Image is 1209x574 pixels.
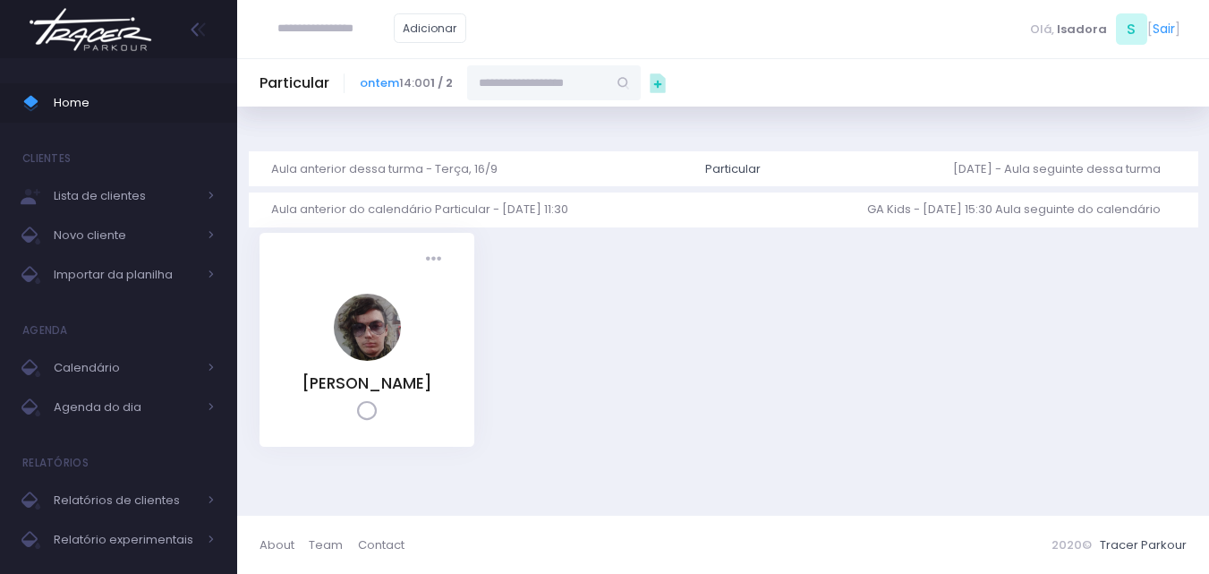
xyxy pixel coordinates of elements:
[54,528,197,552] span: Relatório experimentais
[358,527,404,562] a: Contact
[260,74,329,92] h5: Particular
[309,527,357,562] a: Team
[360,74,399,91] a: ontem
[54,396,197,419] span: Agenda do dia
[1100,536,1187,553] a: Tracer Parkour
[394,13,467,43] a: Adicionar
[953,151,1175,186] a: [DATE] - Aula seguinte dessa turma
[54,356,197,380] span: Calendário
[430,74,453,91] strong: 1 / 2
[302,373,432,394] a: [PERSON_NAME]
[1051,536,1092,553] span: 2020©
[1057,21,1107,39] span: Isadora
[54,224,197,247] span: Novo cliente
[54,91,215,115] span: Home
[1030,21,1054,39] span: Olá,
[1116,13,1147,45] span: S
[1023,9,1187,49] div: [ ]
[705,160,761,178] div: Particular
[271,151,512,186] a: Aula anterior dessa turma - Terça, 16/9
[22,313,68,348] h4: Agenda
[867,193,1175,227] a: GA Kids - [DATE] 15:30 Aula seguinte do calendário
[334,294,401,361] img: Fernando Pires Amary
[271,193,583,227] a: Aula anterior do calendário Particular - [DATE] 11:30
[334,348,401,365] a: Fernando Pires Amary
[22,445,89,481] h4: Relatórios
[22,141,71,176] h4: Clientes
[1153,20,1175,39] a: Sair
[54,263,197,287] span: Importar da planilha
[260,527,309,562] a: About
[54,489,197,512] span: Relatórios de clientes
[360,74,453,92] span: 14:00
[54,184,197,208] span: Lista de clientes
